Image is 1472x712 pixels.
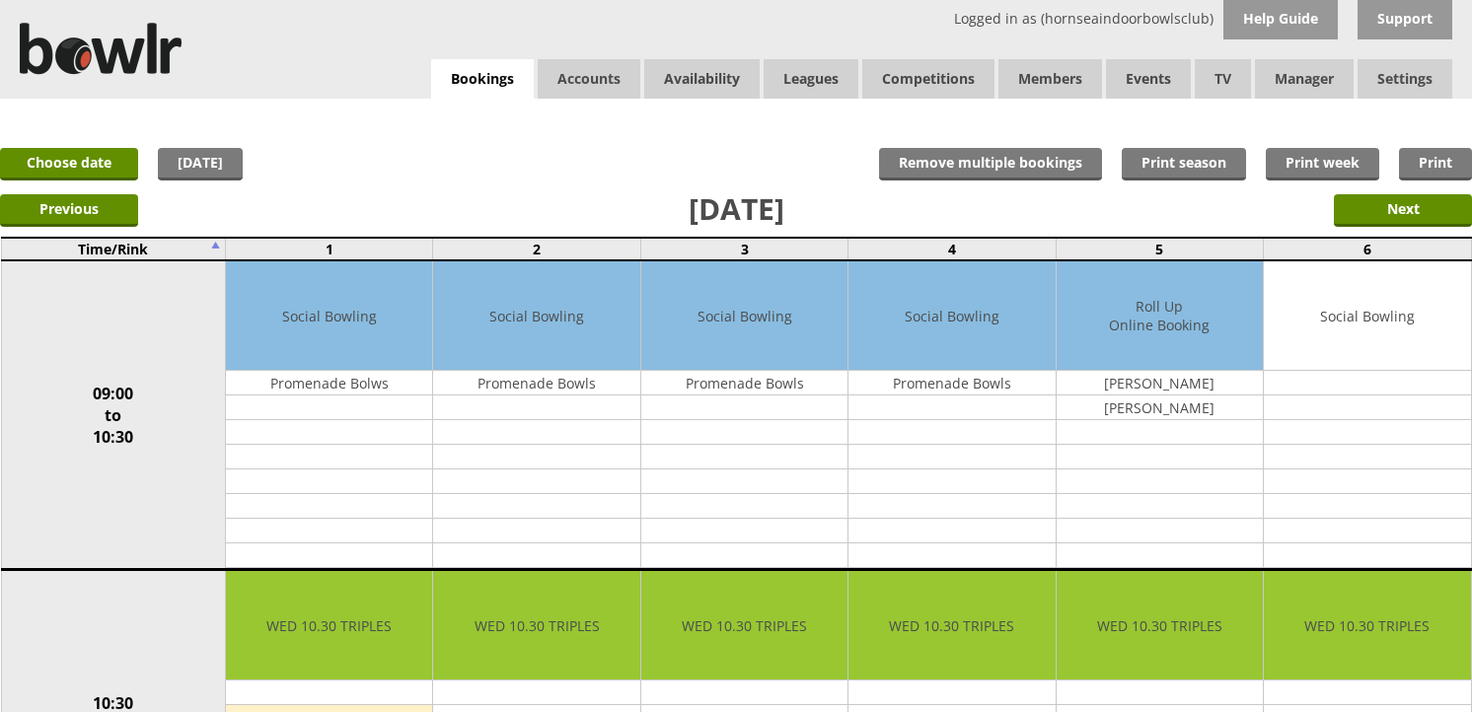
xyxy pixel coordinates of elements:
[640,238,847,260] td: 3
[848,571,1055,680] td: WED 10.30 TRIPLES
[433,371,639,395] td: Promenade Bowls
[1264,571,1470,680] td: WED 10.30 TRIPLES
[226,261,432,371] td: Social Bowling
[158,148,243,180] a: [DATE]
[879,148,1102,180] input: Remove multiple bookings
[641,571,847,680] td: WED 10.30 TRIPLES
[1057,395,1263,420] td: [PERSON_NAME]
[1057,571,1263,680] td: WED 10.30 TRIPLES
[848,371,1055,395] td: Promenade Bowls
[1264,238,1471,260] td: 6
[1358,59,1452,99] span: Settings
[848,261,1055,371] td: Social Bowling
[226,371,432,395] td: Promenade Bolws
[433,238,640,260] td: 2
[1057,261,1263,371] td: Roll Up Online Booking
[1056,238,1263,260] td: 5
[1334,194,1472,227] input: Next
[1195,59,1251,99] span: TV
[1266,148,1379,180] a: Print week
[641,371,847,395] td: Promenade Bowls
[1122,148,1246,180] a: Print season
[1057,371,1263,395] td: [PERSON_NAME]
[1255,59,1354,99] span: Manager
[226,238,433,260] td: 1
[764,59,858,99] a: Leagues
[1,260,226,570] td: 09:00 to 10:30
[848,238,1056,260] td: 4
[1,238,226,260] td: Time/Rink
[431,59,534,100] a: Bookings
[998,59,1102,99] span: Members
[226,571,432,680] td: WED 10.30 TRIPLES
[1264,261,1470,371] td: Social Bowling
[433,261,639,371] td: Social Bowling
[433,571,639,680] td: WED 10.30 TRIPLES
[1399,148,1472,180] a: Print
[538,59,640,99] span: Accounts
[1106,59,1191,99] a: Events
[644,59,760,99] a: Availability
[862,59,994,99] a: Competitions
[641,261,847,371] td: Social Bowling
